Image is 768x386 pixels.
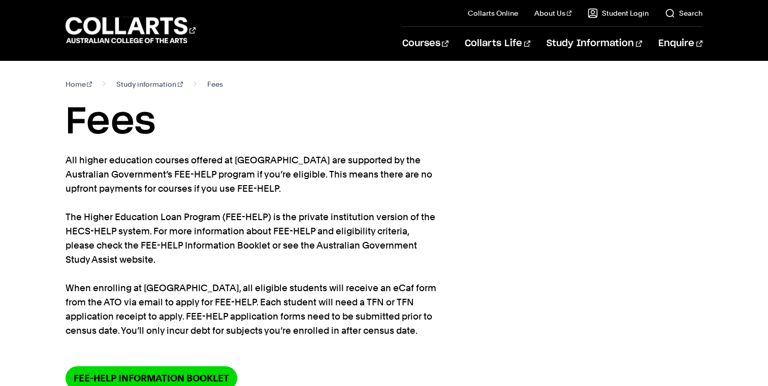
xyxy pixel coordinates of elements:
[588,8,649,18] a: Student Login
[658,27,702,60] a: Enquire
[402,27,449,60] a: Courses
[534,8,572,18] a: About Us
[665,8,702,18] a: Search
[547,27,642,60] a: Study Information
[465,27,530,60] a: Collarts Life
[66,99,703,145] h1: Fees
[116,77,183,91] a: Study information
[66,153,436,338] p: All higher education courses offered at [GEOGRAPHIC_DATA] are supported by the Australian Governm...
[66,16,196,45] div: Go to homepage
[468,8,518,18] a: Collarts Online
[66,77,92,91] a: Home
[207,77,223,91] span: Fees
